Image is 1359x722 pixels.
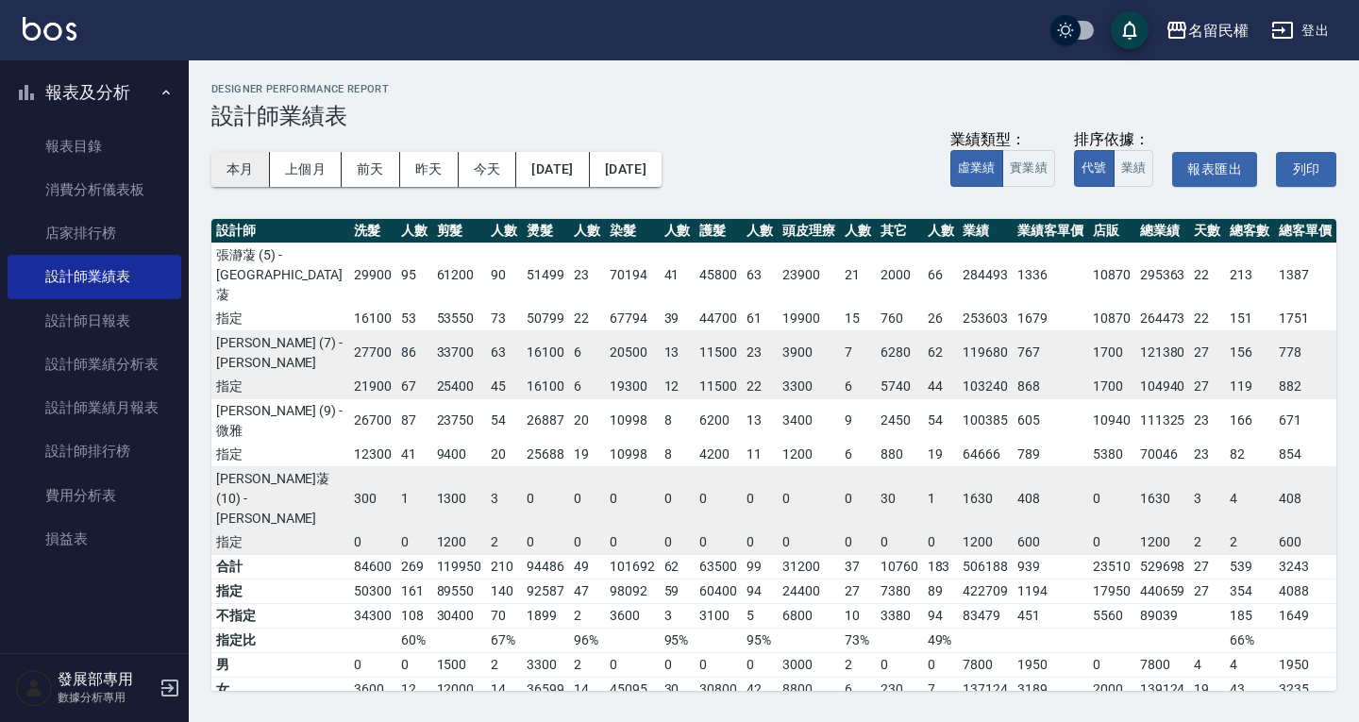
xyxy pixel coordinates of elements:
th: 洗髮 [349,219,396,243]
td: 23 [1189,398,1225,443]
td: 119 [1225,375,1274,399]
td: 67 [396,375,432,399]
th: 設計師 [211,219,349,243]
td: 104940 [1135,375,1190,399]
h2: Designer Performance Report [211,83,1336,95]
th: 人數 [486,219,522,243]
td: 16100 [522,375,569,399]
td: 10870 [1088,307,1135,331]
td: 50799 [522,307,569,331]
th: 人數 [742,219,778,243]
td: 99 [742,554,778,579]
td: 30400 [432,603,487,628]
td: 1194 [1013,579,1088,603]
td: 1649 [1274,603,1336,628]
td: 53550 [432,307,487,331]
td: 0 [1088,466,1135,530]
td: 23 [569,243,605,307]
a: 設計師日報表 [8,299,181,343]
td: 25688 [522,443,569,467]
td: 2 [486,530,522,555]
td: 22 [1189,243,1225,307]
th: 店販 [1088,219,1135,243]
td: 51499 [522,243,569,307]
td: 24400 [778,579,840,603]
td: 26700 [349,398,396,443]
td: 63 [486,330,522,375]
td: 94486 [522,554,569,579]
td: 2 [569,603,605,628]
td: 108 [396,603,432,628]
th: 剪髮 [432,219,487,243]
th: 人數 [660,219,696,243]
td: 111325 [1135,398,1190,443]
td: 1200 [778,443,840,467]
th: 其它 [876,219,923,243]
td: 指定 [211,307,349,331]
td: 30 [876,466,923,530]
td: 89550 [432,579,487,603]
td: 20500 [605,330,660,375]
td: 0 [778,530,840,555]
td: 張瀞蓤 (5) - [GEOGRAPHIC_DATA]蓤 [211,243,349,307]
td: 1387 [1274,243,1336,307]
td: 23 [1189,443,1225,467]
td: 3 [1189,466,1225,530]
td: 31200 [778,554,840,579]
td: 13 [742,398,778,443]
a: 報表目錄 [8,125,181,168]
button: 虛業績 [950,150,1003,187]
td: 19 [569,443,605,467]
th: 天數 [1189,219,1225,243]
td: 19 [923,443,959,467]
td: 94 [923,603,959,628]
td: 11500 [695,330,742,375]
th: 燙髮 [522,219,569,243]
td: 3243 [1274,554,1336,579]
td: 183 [923,554,959,579]
td: 34300 [349,603,396,628]
td: 408 [1013,466,1088,530]
td: 20 [486,443,522,467]
td: 61 [742,307,778,331]
h3: 設計師業績表 [211,103,1336,129]
td: 882 [1274,375,1336,399]
td: 3900 [778,330,840,375]
td: 5560 [1088,603,1135,628]
td: 41 [396,443,432,467]
td: 27700 [349,330,396,375]
td: 1679 [1013,307,1088,331]
td: 41 [660,243,696,307]
td: 605 [1013,398,1088,443]
td: 17950 [1088,579,1135,603]
a: 設計師業績分析表 [8,343,181,386]
td: 0 [569,466,605,530]
td: 70194 [605,243,660,307]
td: 89 [923,579,959,603]
td: 3300 [778,375,840,399]
td: 0 [840,530,876,555]
td: 1630 [1135,466,1190,530]
td: 13 [660,330,696,375]
td: 1899 [522,603,569,628]
td: 62 [923,330,959,375]
td: 0 [522,466,569,530]
td: 210 [486,554,522,579]
td: 2 [1189,530,1225,555]
th: 人數 [923,219,959,243]
td: 100385 [958,398,1013,443]
td: 37 [840,554,876,579]
td: 6 [840,443,876,467]
a: 設計師業績月報表 [8,386,181,429]
th: 人數 [396,219,432,243]
td: 10 [840,603,876,628]
td: 1751 [1274,307,1336,331]
td: 19900 [778,307,840,331]
td: 59 [660,579,696,603]
td: [PERSON_NAME] (9) - 微雅 [211,398,349,443]
img: Logo [23,17,76,41]
td: 451 [1013,603,1088,628]
td: 880 [876,443,923,467]
td: 600 [1274,530,1336,555]
td: 22 [742,375,778,399]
